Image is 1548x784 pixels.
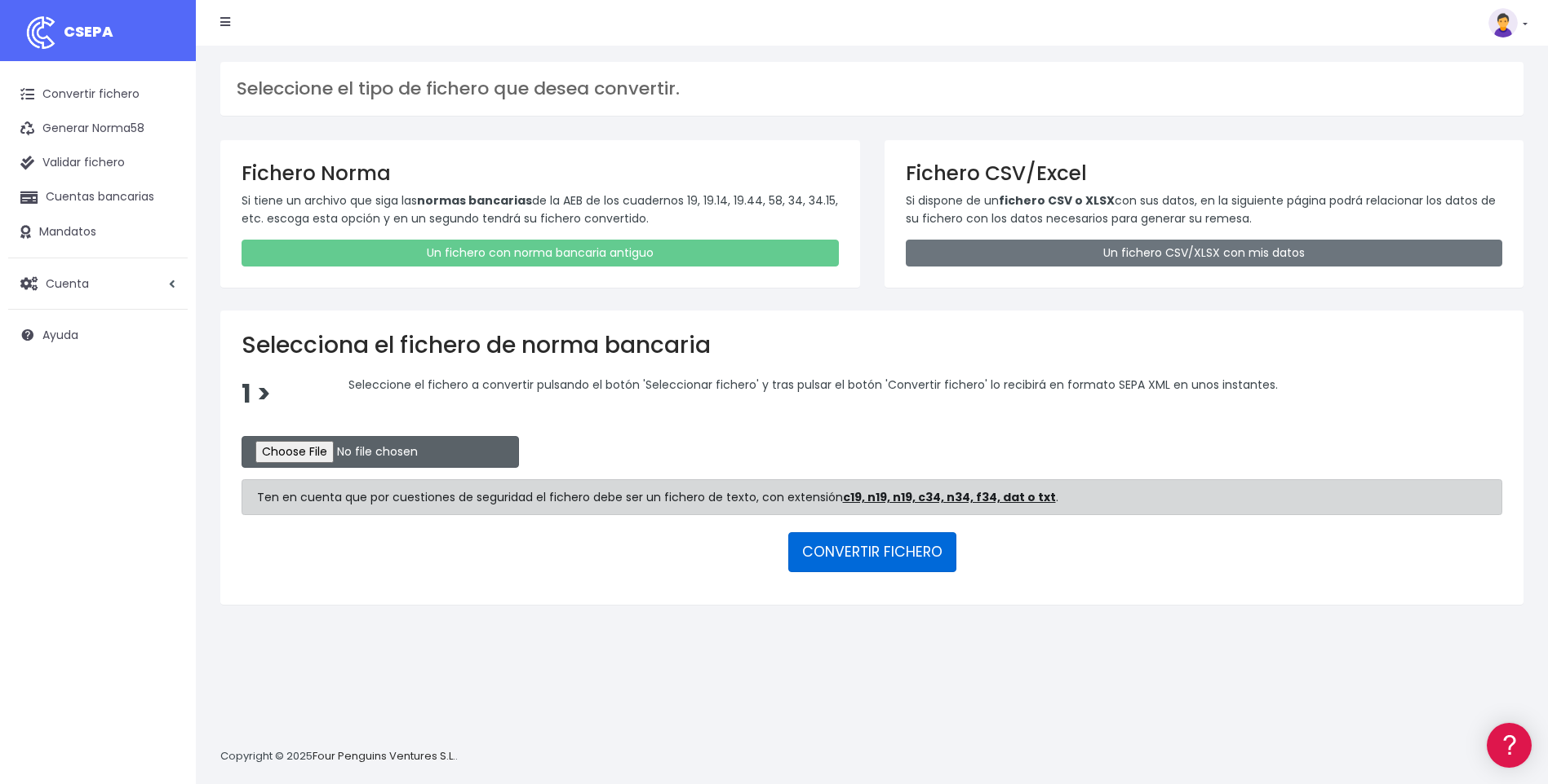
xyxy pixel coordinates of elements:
p: Si dispone de un con sus datos, en la siguiente página podrá relacionar los datos de su fichero c... [906,192,1503,228]
a: Información general [16,139,310,164]
a: General [16,350,310,375]
a: Perfiles de empresas [16,282,310,307]
a: Validar fichero [8,146,188,180]
h3: Seleccione el tipo de fichero que desea convertir. [237,78,1507,99]
a: Generar Norma58 [8,112,188,146]
h2: Selecciona el fichero de norma bancaria [242,332,1502,359]
img: profile [1488,8,1518,37]
strong: normas bancarias [417,192,532,209]
a: Cuenta [8,266,188,301]
span: Ayuda [42,327,78,343]
p: Si tiene un archivo que siga las de la AEB de los cuadernos 19, 19.14, 19.44, 58, 34, 34.15, etc.... [242,192,839,228]
a: Problemas habituales [16,231,310,257]
span: CSEPA [64,21,113,42]
button: CONVERTIR FICHERO [788,532,956,571]
a: Videotutoriales [16,257,310,282]
a: Un fichero con norma bancaria antiguo [242,240,839,266]
a: Mandatos [8,215,188,249]
span: 1 > [242,377,271,412]
strong: fichero CSV o XLSX [999,192,1115,209]
img: logo [20,12,61,53]
a: Un fichero CSV/XLSX con mis datos [906,240,1503,266]
span: Seleccione el fichero a convertir pulsando el botón 'Seleccionar fichero' y tras pulsar el botón ... [348,377,1278,393]
h3: Fichero Norma [242,161,839,185]
h3: Fichero CSV/Excel [906,161,1503,185]
a: Cuentas bancarias [8,180,188,214]
button: Contáctanos [16,436,310,465]
span: Cuenta [46,275,89,291]
p: Copyright © 2025 . [220,748,458,765]
div: Convertir ficheros [16,180,310,196]
strong: c19, n19, n19, c34, n34, f34, dat o txt [843,489,1056,505]
a: Formatos [16,206,310,231]
a: Four Penguins Ventures S.L. [313,748,455,764]
div: Ten en cuenta que por cuestiones de seguridad el fichero debe ser un fichero de texto, con extens... [242,479,1502,515]
div: Información general [16,113,310,129]
a: Convertir fichero [8,77,188,112]
div: Programadores [16,391,310,407]
a: POWERED BY ENCHANT [224,469,314,485]
a: Ayuda [8,318,188,352]
a: API [16,416,310,442]
div: Facturación [16,324,310,339]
